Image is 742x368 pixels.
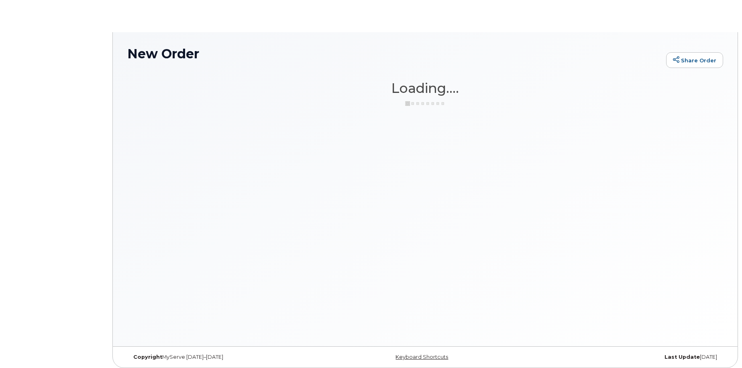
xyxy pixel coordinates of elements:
[127,354,326,360] div: MyServe [DATE]–[DATE]
[133,354,162,360] strong: Copyright
[127,81,723,95] h1: Loading....
[405,101,445,107] img: ajax-loader-3a6953c30dc77f0bf724df975f13086db4f4c1262e45940f03d1251963f1bf2e.gif
[666,52,723,68] a: Share Order
[665,354,700,360] strong: Last Update
[127,47,662,61] h1: New Order
[524,354,723,360] div: [DATE]
[395,354,448,360] a: Keyboard Shortcuts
